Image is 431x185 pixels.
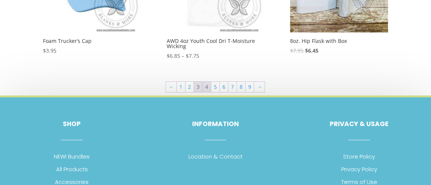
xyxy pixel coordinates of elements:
[167,52,170,59] span: $
[237,82,245,92] a: Page 8
[305,47,318,54] bdi: 6.45
[287,120,431,129] p: Privacy & Usage
[290,47,304,54] bdi: 7.95
[287,165,431,174] p: Privacy Policy
[228,82,237,92] a: Page 7
[287,152,431,161] p: Store Policy
[211,82,219,92] a: Page 5
[166,82,176,92] a: ←
[43,81,388,95] nav: Product Pagination
[290,36,388,46] h2: 8oz. Hip Flask with Box
[194,82,202,92] span: Page 3
[246,82,254,92] a: Page 9
[220,82,228,92] a: Page 6
[186,52,199,59] bdi: 7.75
[167,52,180,59] bdi: 6.85
[43,47,56,54] bdi: 3.95
[177,82,185,92] a: Page 1
[43,36,141,46] h2: Foam Trucker’s Cap
[203,82,211,92] a: Page 4
[290,47,293,54] span: $
[144,152,287,161] p: Location & Contact
[185,82,194,92] a: Page 2
[43,47,46,54] span: $
[186,52,189,59] span: $
[254,82,265,92] a: →
[167,36,265,51] h2: AWD 4oz Youth Cool Dri T-Moisture Wicking
[144,120,287,129] p: Information
[305,47,308,54] span: $
[182,52,184,59] span: –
